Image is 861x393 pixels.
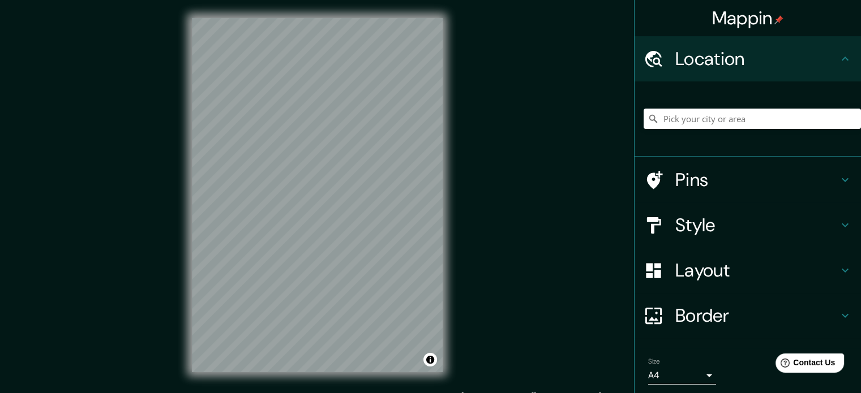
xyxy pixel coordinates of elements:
[423,353,437,366] button: Toggle attribution
[675,47,838,70] h4: Location
[774,15,783,24] img: pin-icon.png
[635,36,861,81] div: Location
[675,214,838,236] h4: Style
[644,109,861,129] input: Pick your city or area
[675,169,838,191] h4: Pins
[635,157,861,202] div: Pins
[675,304,838,327] h4: Border
[760,349,849,381] iframe: Help widget launcher
[648,357,660,366] label: Size
[712,7,784,29] h4: Mappin
[192,18,443,372] canvas: Map
[635,202,861,248] div: Style
[675,259,838,282] h4: Layout
[648,366,716,385] div: A4
[635,293,861,338] div: Border
[635,248,861,293] div: Layout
